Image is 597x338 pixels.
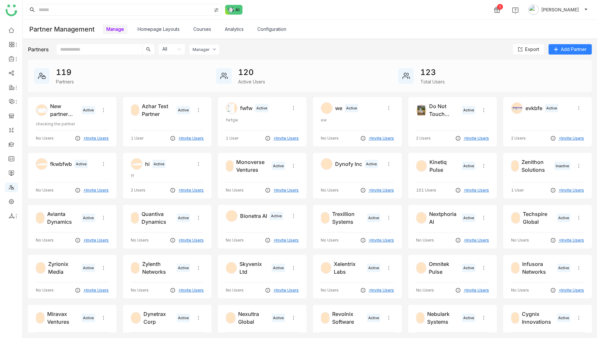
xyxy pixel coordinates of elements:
img: search-type.svg [214,7,219,13]
div: we [335,104,342,112]
nz-select-item: All [162,44,181,55]
div: No Users [321,135,339,141]
div: Do Not Touch Partner [429,102,459,118]
a: Analytics [225,26,244,32]
div: No Users [226,287,244,293]
a: +Invite Users [369,187,394,193]
div: Active [365,160,378,169]
div: Active [462,314,475,322]
a: +Invite Users [369,237,394,243]
img: 6867978052e8902e80224d92 [131,158,143,170]
div: Active Users [238,78,265,85]
div: Active [82,314,95,322]
div: Active [82,264,95,272]
img: logo [6,5,17,16]
div: Active [270,212,283,220]
a: Homepage Layouts [138,26,180,32]
div: Xelentrix Labs [334,260,364,276]
div: 1 User [511,187,524,193]
div: Active [177,314,190,322]
div: No Users [511,237,529,243]
div: No Users [36,287,54,293]
a: +Invite Users [464,135,489,141]
div: Active [272,264,285,272]
button: Export [513,44,544,55]
a: +Invite Users [178,187,204,193]
img: 689c6ff5a2c09d0bea21de19 [226,103,235,114]
img: ask-buddy-normal.svg [225,5,243,15]
div: Active [557,214,570,222]
div: 2 Users [131,187,145,193]
div: ff [131,173,204,179]
div: Active [272,314,285,322]
div: Omnitek Pulse [429,260,459,276]
div: Zyrionix Media [48,260,79,276]
div: New partner getting added [50,102,79,118]
div: Active [367,264,380,272]
div: No Users [321,287,339,293]
a: +Invite Users [83,237,109,243]
div: Dynetrax Corp [143,310,174,326]
img: 68ee2f4a0b86f40b09175cf8 [36,105,48,116]
div: Partners [28,45,49,53]
div: Cygnix Innovations [522,310,554,326]
div: 1 User [226,135,238,141]
a: +Invite Users [83,135,109,141]
div: Total Users [420,78,445,85]
div: Active [462,106,475,115]
div: No Users [131,237,149,243]
div: Active [462,264,475,272]
div: Active [255,104,268,113]
img: 6867a94a439ed8697d111069 [36,158,48,170]
a: +Invite Users [178,135,204,141]
span: Export [525,46,539,53]
div: fwfw [240,104,252,112]
div: 1 [497,4,503,10]
div: Partners [56,78,74,85]
div: Active [75,160,88,169]
a: +Invite Users [273,135,299,141]
a: +Invite Users [273,187,299,193]
a: +Invite Users [464,237,489,243]
div: 120 [238,67,265,78]
span: [PERSON_NAME] [541,6,579,13]
a: +Invite Users [273,237,299,243]
a: Courses [193,26,211,32]
div: Kinetiq Pulse [429,158,459,174]
a: +Invite Users [273,287,299,293]
div: No Users [226,187,244,193]
div: Active [272,162,285,170]
div: No Users [321,187,339,193]
div: No Users [131,287,149,293]
div: Active [367,314,380,322]
div: checking the partner [36,121,109,127]
div: No Users [321,237,339,243]
div: Miravax Ventures [47,310,79,326]
div: No Users [36,187,54,193]
div: evkbfe [525,104,542,112]
div: 1 User [131,135,143,141]
div: Skyvenix Ltd [239,260,269,276]
div: Monoverse Ventures [236,158,269,174]
div: Active [557,264,570,272]
div: Active [82,214,95,222]
a: +Invite Users [178,237,204,243]
a: +Invite Users [559,135,584,141]
div: Manager [193,47,210,52]
div: Nebulark Systems [427,310,459,326]
a: +Invite Users [178,287,204,293]
div: No Users [226,237,244,243]
div: Active [545,104,558,113]
div: Dynofy Inc [335,160,362,168]
div: Inactive [554,162,570,170]
a: +Invite Users [464,187,489,193]
div: hi [145,160,150,168]
div: Avianta Dynamics [47,210,79,226]
div: Active [462,162,475,170]
div: No Users [416,237,434,243]
div: Zenithon Solutions [522,158,552,174]
img: 686df30f59614c7980a3c344 [416,105,426,116]
div: No Users [416,287,434,293]
div: Active [177,106,190,115]
div: Infusora Networks [522,260,554,276]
